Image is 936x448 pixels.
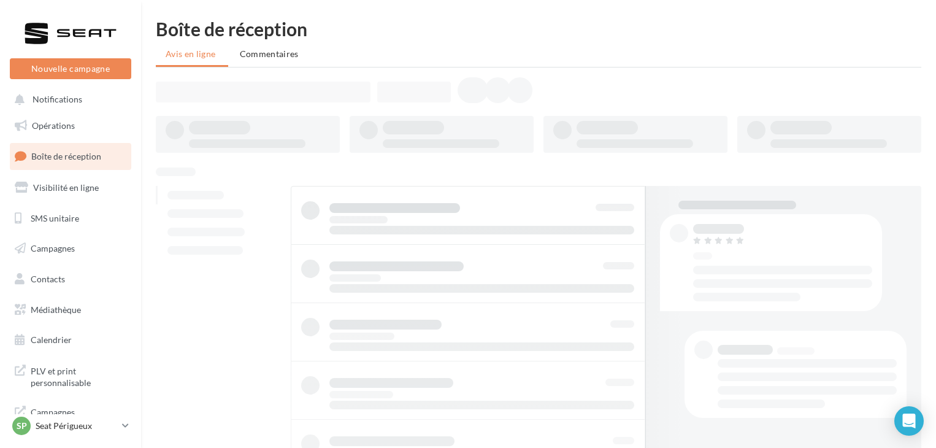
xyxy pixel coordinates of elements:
[7,297,134,323] a: Médiathèque
[33,95,82,105] span: Notifications
[31,304,81,315] span: Médiathèque
[32,120,75,131] span: Opérations
[36,420,117,432] p: Seat Périgueux
[33,182,99,193] span: Visibilité en ligne
[31,404,126,430] span: Campagnes DataOnDemand
[7,113,134,139] a: Opérations
[7,206,134,231] a: SMS unitaire
[7,143,134,169] a: Boîte de réception
[31,243,75,253] span: Campagnes
[7,266,134,292] a: Contacts
[10,58,131,79] button: Nouvelle campagne
[31,363,126,389] span: PLV et print personnalisable
[7,236,134,261] a: Campagnes
[7,358,134,394] a: PLV et print personnalisable
[240,48,299,59] span: Commentaires
[17,420,27,432] span: SP
[156,20,921,38] div: Boîte de réception
[10,414,131,438] a: SP Seat Périgueux
[31,274,65,284] span: Contacts
[31,334,72,345] span: Calendrier
[894,406,924,436] div: Open Intercom Messenger
[31,212,79,223] span: SMS unitaire
[7,175,134,201] a: Visibilité en ligne
[7,327,134,353] a: Calendrier
[31,151,101,161] span: Boîte de réception
[7,399,134,435] a: Campagnes DataOnDemand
